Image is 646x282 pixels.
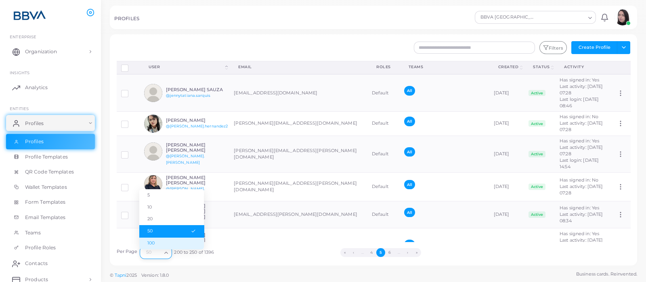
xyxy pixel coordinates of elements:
span: Last activity: [DATE] 07:28 [560,84,603,96]
ul: Pagination [214,248,547,257]
li: 5 [139,189,204,201]
span: Active [529,184,545,190]
button: Go to page 4 [367,248,376,257]
span: Has signed in: No [560,177,598,183]
li: 100 [139,237,204,249]
img: avatar [144,84,162,102]
td: [DATE] [489,228,524,265]
td: [EMAIL_ADDRESS][PERSON_NAME][DOMAIN_NAME] [229,201,367,228]
span: Last login: [DATE] 08:46 [560,96,599,109]
td: [EMAIL_ADDRESS][PERSON_NAME][DOMAIN_NAME] [229,228,367,265]
span: Last login: [DATE] 14:54 [560,157,599,169]
li: 10 [139,201,204,213]
img: avatar [615,9,631,25]
th: Row-selection [117,61,140,74]
a: Wallet Templates [6,180,95,195]
button: Go to page 6 [385,248,394,257]
div: Roles [376,64,391,70]
span: Version: 1.8.0 [141,272,169,278]
img: avatar [144,142,162,161]
li: 20 [139,213,204,225]
span: Last activity: [DATE] 07:28 [560,237,603,249]
span: All [404,86,415,95]
span: BBVA [GEOGRAPHIC_DATA] [479,13,538,21]
span: All [404,208,415,217]
span: Profiles [25,120,44,127]
span: Last activity: [DATE] 07:28 [560,120,603,132]
span: Last activity: [DATE] 07:28 [560,184,603,196]
td: [DATE] [489,173,524,201]
div: Search for option [140,246,172,259]
a: Profiles [6,115,95,131]
button: Go to last page [412,248,421,257]
button: Go to first page [340,248,349,257]
span: INSIGHTS [10,70,29,75]
td: [PERSON_NAME][EMAIL_ADDRESS][DOMAIN_NAME] [229,111,367,136]
button: Filters [539,41,567,54]
td: Default [367,111,400,136]
span: All [404,240,415,249]
span: Profiles [25,138,44,145]
a: Analytics [6,79,95,96]
div: activity [564,64,604,70]
span: 200 to 250 of 1396 [174,249,214,256]
span: Email Templates [25,214,66,221]
td: [EMAIL_ADDRESS][DOMAIN_NAME] [229,74,367,111]
a: @[PERSON_NAME].[PERSON_NAME] [166,186,205,197]
label: Per Page [117,249,138,255]
input: Search for option [539,13,585,22]
button: Go to next page [403,248,412,257]
div: User [149,64,224,70]
li: 50 [139,225,204,237]
span: Form Templates [25,198,66,206]
span: Analytics [25,84,48,91]
h5: PROFILES [114,16,139,21]
a: Email Templates [6,210,95,225]
a: @[PERSON_NAME].hernandez2 [166,124,228,128]
span: Last activity: [DATE] 07:28 [560,144,603,157]
input: Search for option [143,248,161,257]
span: Business cards. Reinvented. [576,271,637,278]
span: All [404,117,415,126]
span: Active [529,90,545,96]
span: Has signed in: Yes [560,138,599,144]
td: Default [367,173,400,201]
a: @[PERSON_NAME].[PERSON_NAME] [166,154,205,165]
button: Create Profile [571,41,617,54]
span: Active [529,151,545,157]
td: [DATE] [489,111,524,136]
td: [DATE] [489,201,524,228]
div: Created [498,64,519,70]
div: Teams [409,64,480,70]
div: Email [238,64,359,70]
h6: [PERSON_NAME] [PERSON_NAME] [166,142,225,153]
a: Tapni [115,272,127,278]
h6: [PERSON_NAME] [PERSON_NAME] [166,175,225,186]
h6: [PERSON_NAME] SAUZA [166,87,225,92]
img: avatar [144,175,162,193]
span: ENTITIES [10,106,29,111]
span: Organization [25,48,57,55]
span: All [404,180,415,189]
span: Profile Templates [25,153,68,161]
a: Profile Templates [6,149,95,165]
a: Contacts [6,255,95,272]
span: Active [529,211,545,218]
span: All [404,147,415,157]
span: Enterprise [10,34,36,39]
a: QR Code Templates [6,164,95,180]
span: Wallet Templates [25,184,67,191]
td: [DATE] [489,74,524,111]
h6: [PERSON_NAME] [166,118,228,123]
div: Search for option [475,11,596,24]
button: Go to page 5 [376,248,385,257]
img: logo [7,8,52,23]
span: Contacts [25,260,48,267]
span: Has signed in: No [560,114,598,119]
td: [PERSON_NAME][EMAIL_ADDRESS][PERSON_NAME][DOMAIN_NAME] [229,173,367,201]
a: Teams [6,225,95,240]
span: Has signed in: Yes [560,77,599,83]
td: Default [367,136,400,173]
span: QR Code Templates [25,168,74,175]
